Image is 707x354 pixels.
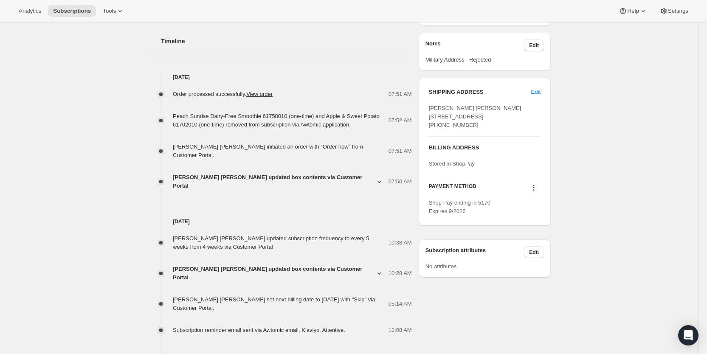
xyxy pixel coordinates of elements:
span: [PERSON_NAME] [PERSON_NAME] updated box contents via Customer Portal [173,173,375,190]
button: Subscriptions [48,5,96,17]
h3: PAYMENT METHOD [429,183,476,194]
span: Settings [668,8,688,14]
button: [PERSON_NAME] [PERSON_NAME] updated box contents via Customer Portal [173,265,383,282]
span: 05:14 AM [389,300,412,308]
button: Edit [524,39,544,51]
span: Subscriptions [53,8,91,14]
button: Edit [524,246,544,258]
h4: [DATE] [147,217,412,226]
span: Edit [529,42,539,49]
span: Edit [531,88,541,96]
span: No attributes [425,263,457,270]
h3: BILLING ADDRESS [429,143,541,152]
button: Help [614,5,652,17]
h3: Subscription attributes [425,246,524,258]
span: 07:51 AM [389,90,412,98]
h2: Timeline [161,37,412,45]
span: Order processed successfully. [173,91,273,97]
a: View order [246,91,273,97]
span: Help [627,8,639,14]
span: Edit [529,249,539,256]
h3: Notes [425,39,524,51]
span: [PERSON_NAME] [PERSON_NAME] [STREET_ADDRESS] [PHONE_NUMBER] [429,105,521,128]
button: Edit [526,85,546,99]
div: Open Intercom Messenger [678,325,699,346]
span: 10:28 AM [389,269,412,278]
button: Analytics [14,5,46,17]
span: Subscription reminder email sent via Awtomic email, Klaviyo, Attentive. [173,327,345,333]
button: Tools [98,5,130,17]
span: [PERSON_NAME] [PERSON_NAME] set next billing date to [DATE] with "Skip" via Customer Portal. [173,296,375,311]
span: 07:51 AM [389,147,412,155]
span: 12:08 AM [389,326,412,334]
h3: SHIPPING ADDRESS [429,88,531,96]
span: 07:52 AM [389,116,412,125]
span: [PERSON_NAME] [PERSON_NAME] initiated an order with "Order now" from Customer Portal. [173,143,363,158]
span: Military Address - Rejected [425,56,544,64]
span: Shop Pay ending in 5170 Expires 9/2026 [429,199,490,214]
button: [PERSON_NAME] [PERSON_NAME] updated box contents via Customer Portal [173,173,383,190]
span: 07:50 AM [389,177,412,186]
h4: [DATE] [147,73,412,81]
span: Analytics [19,8,41,14]
span: Tools [103,8,116,14]
span: Stored in ShopPay [429,160,475,167]
span: 10:38 AM [389,239,412,247]
span: Peach Sunrise Dairy-Free Smoothie 61758010 (one-time) and Apple & Sweet Potato 61702010 (one-time... [173,113,380,128]
span: [PERSON_NAME] [PERSON_NAME] updated subscription frequency to every 5 weeks from 4 weeks via Cust... [173,235,369,250]
span: [PERSON_NAME] [PERSON_NAME] updated box contents via Customer Portal [173,265,375,282]
button: Settings [654,5,693,17]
